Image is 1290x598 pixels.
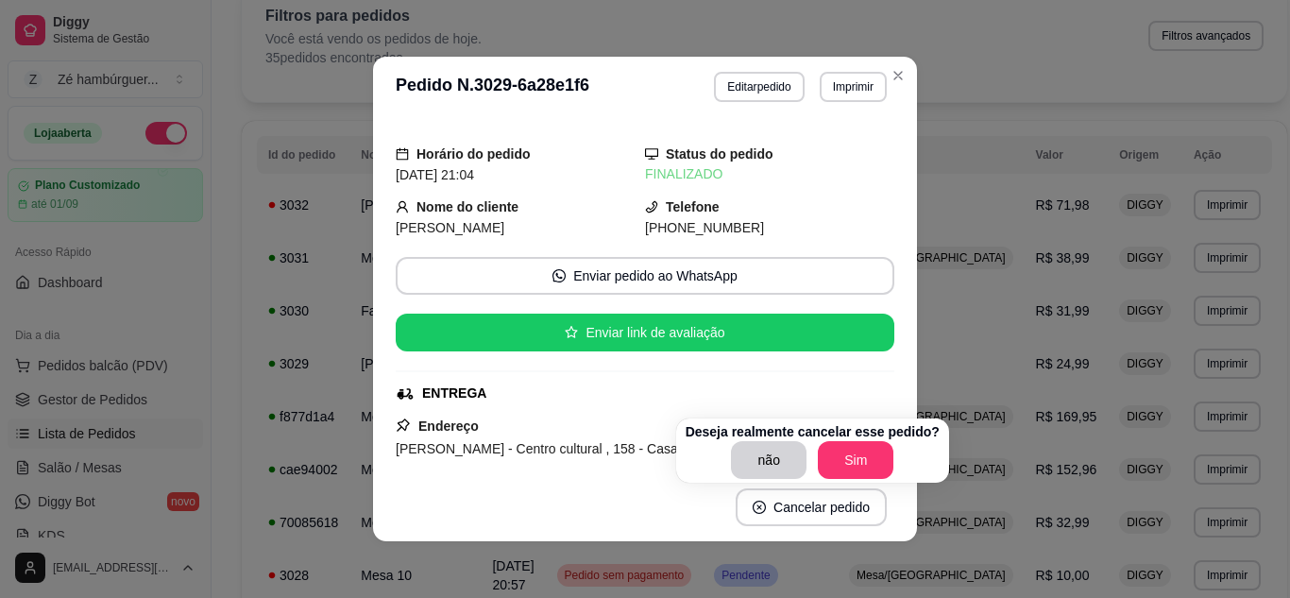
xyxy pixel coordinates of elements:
[396,314,894,351] button: starEnviar link de avaliação
[422,384,486,403] div: ENTREGA
[418,419,479,434] strong: Endereço
[731,441,806,479] button: não
[818,441,893,479] button: Sim
[753,501,766,514] span: close-circle
[686,422,940,441] p: Deseja realmente cancelar esse pedido?
[396,147,409,161] span: calendar
[416,199,518,214] strong: Nome do cliente
[565,326,578,339] span: star
[820,72,887,102] button: Imprimir
[396,200,409,214] span: user
[666,199,720,214] strong: Telefone
[883,60,913,91] button: Close
[645,147,658,161] span: desktop
[736,488,887,526] button: close-circleCancelar pedido
[645,200,658,214] span: phone
[396,72,589,102] h3: Pedido N. 3029-6a28e1f6
[645,220,764,235] span: [PHONE_NUMBER]
[396,167,474,182] span: [DATE] 21:04
[396,257,894,295] button: whats-appEnviar pedido ao WhatsApp
[714,72,804,102] button: Editarpedido
[666,146,773,162] strong: Status do pedido
[396,441,786,502] span: [PERSON_NAME] - Centro cultural , 158 - Casa na esquina do [GEOGRAPHIC_DATA]. Ao lado do local qu...
[396,220,504,235] span: [PERSON_NAME]
[552,269,566,282] span: whats-app
[645,164,894,184] div: FINALIZADO
[416,146,531,162] strong: Horário do pedido
[396,418,411,433] span: pushpin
